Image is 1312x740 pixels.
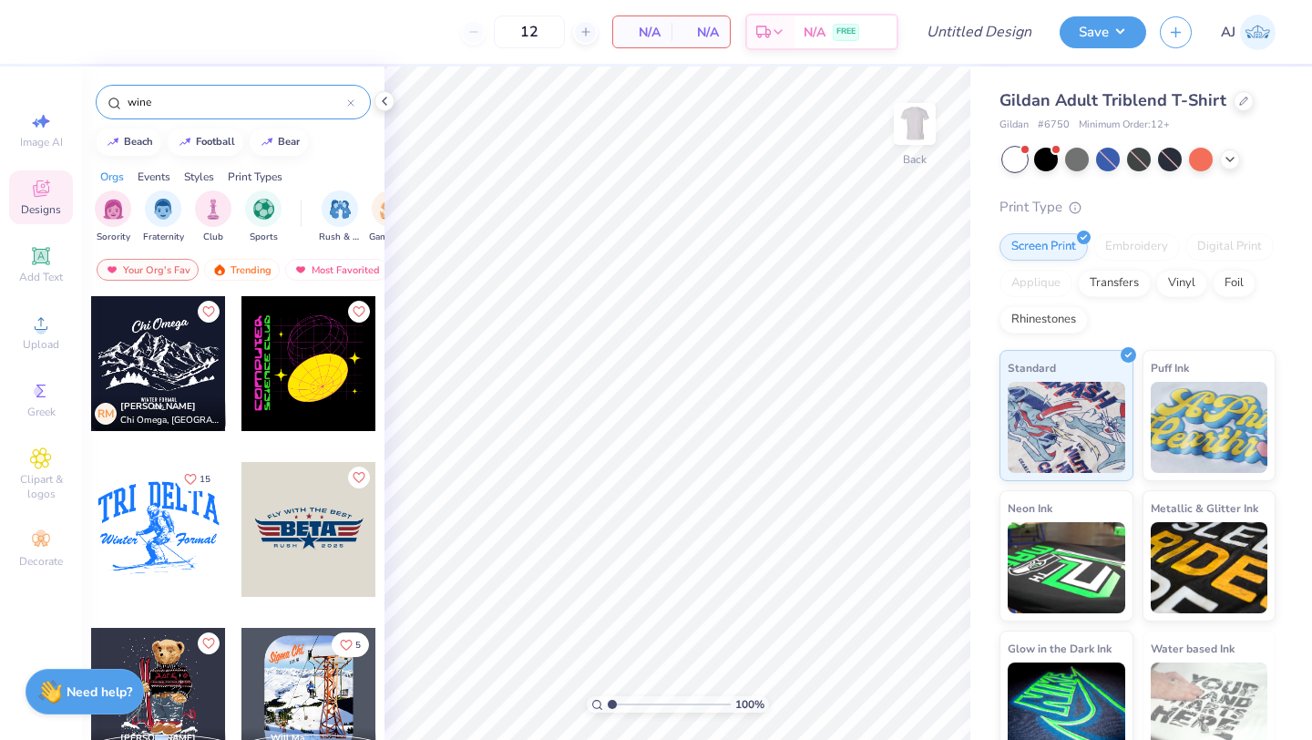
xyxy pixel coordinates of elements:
[184,169,214,185] div: Styles
[23,337,59,352] span: Upload
[1093,233,1180,261] div: Embroidery
[999,197,1276,218] div: Print Type
[198,632,220,654] button: Like
[245,190,282,244] button: filter button
[912,14,1046,50] input: Untitled Design
[735,696,764,713] span: 100 %
[9,472,73,501] span: Clipart & logos
[103,199,124,220] img: Sorority Image
[95,403,117,425] div: RM
[624,23,661,42] span: N/A
[804,23,825,42] span: N/A
[228,169,282,185] div: Print Types
[200,475,210,484] span: 15
[1151,639,1235,658] span: Water based Ink
[319,190,361,244] div: filter for Rush & Bid
[999,89,1226,111] span: Gildan Adult Triblend T-Shirt
[203,199,223,220] img: Club Image
[285,259,388,281] div: Most Favorited
[1008,639,1112,658] span: Glow in the Dark Ink
[1078,270,1151,297] div: Transfers
[97,231,130,244] span: Sorority
[204,259,280,281] div: Trending
[1240,15,1276,50] img: Alaina Jones
[1151,358,1189,377] span: Puff Ink
[19,554,63,569] span: Decorate
[1060,16,1146,48] button: Save
[999,233,1088,261] div: Screen Print
[260,137,274,148] img: trend_line.gif
[178,137,192,148] img: trend_line.gif
[332,632,369,657] button: Like
[21,202,61,217] span: Designs
[319,190,361,244] button: filter button
[143,231,184,244] span: Fraternity
[153,199,173,220] img: Fraternity Image
[176,467,219,491] button: Like
[897,106,933,142] img: Back
[348,301,370,323] button: Like
[1151,382,1268,473] img: Puff Ink
[355,641,361,650] span: 5
[245,190,282,244] div: filter for Sports
[120,400,196,413] span: [PERSON_NAME]
[1221,22,1235,43] span: AJ
[143,190,184,244] button: filter button
[19,270,63,284] span: Add Text
[1151,498,1258,518] span: Metallic & Glitter Ink
[212,263,227,276] img: trending.gif
[369,190,411,244] div: filter for Game Day
[105,263,119,276] img: most_fav.gif
[253,199,274,220] img: Sports Image
[1221,15,1276,50] a: AJ
[682,23,719,42] span: N/A
[1213,270,1256,297] div: Foil
[96,128,161,156] button: beach
[1038,118,1070,133] span: # 6750
[999,118,1029,133] span: Gildan
[195,190,231,244] div: filter for Club
[138,169,170,185] div: Events
[494,15,565,48] input: – –
[369,231,411,244] span: Game Day
[1185,233,1274,261] div: Digital Print
[1008,358,1056,377] span: Standard
[20,135,63,149] span: Image AI
[330,199,351,220] img: Rush & Bid Image
[1151,522,1268,613] img: Metallic & Glitter Ink
[999,270,1072,297] div: Applique
[380,199,401,220] img: Game Day Image
[293,263,308,276] img: most_fav.gif
[97,259,199,281] div: Your Org's Fav
[195,190,231,244] button: filter button
[319,231,361,244] span: Rush & Bid
[168,128,243,156] button: football
[278,137,300,147] div: bear
[1079,118,1170,133] span: Minimum Order: 12 +
[67,683,132,701] strong: Need help?
[27,405,56,419] span: Greek
[143,190,184,244] div: filter for Fraternity
[1156,270,1207,297] div: Vinyl
[836,26,856,38] span: FREE
[203,231,223,244] span: Club
[999,306,1088,334] div: Rhinestones
[196,137,235,147] div: football
[198,301,220,323] button: Like
[250,231,278,244] span: Sports
[250,128,308,156] button: bear
[106,137,120,148] img: trend_line.gif
[95,190,131,244] button: filter button
[95,190,131,244] div: filter for Sorority
[126,93,347,111] input: Try "Alpha"
[903,151,927,168] div: Back
[124,137,153,147] div: beach
[1008,382,1125,473] img: Standard
[1008,498,1052,518] span: Neon Ink
[1008,522,1125,613] img: Neon Ink
[369,190,411,244] button: filter button
[120,414,219,427] span: Chi Omega, [GEOGRAPHIC_DATA]
[348,467,370,488] button: Like
[100,169,124,185] div: Orgs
